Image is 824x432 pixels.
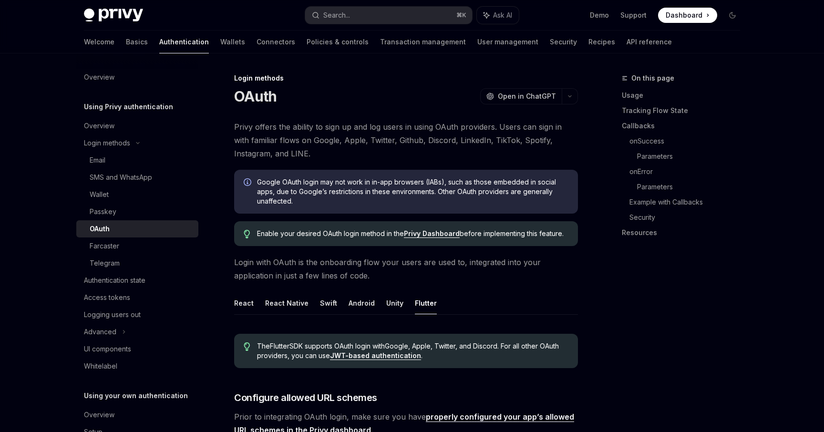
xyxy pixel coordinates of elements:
svg: Info [244,178,253,188]
a: Resources [622,225,748,240]
span: Enable your desired OAuth login method in the before implementing this feature. [257,229,568,238]
a: Security [550,31,577,53]
button: Unity [386,292,403,314]
a: JWT-based authentication [330,351,421,360]
button: Swift [320,292,337,314]
a: Security [629,210,748,225]
div: Login methods [84,137,130,149]
div: Whitelabel [84,360,117,372]
h5: Using your own authentication [84,390,188,401]
svg: Tip [244,342,250,351]
img: dark logo [84,9,143,22]
div: Authentication state [84,275,145,286]
a: Passkey [76,203,198,220]
a: Email [76,152,198,169]
a: Authentication state [76,272,198,289]
a: Overview [76,69,198,86]
button: Toggle dark mode [725,8,740,23]
div: Overview [84,72,114,83]
a: Farcaster [76,237,198,255]
svg: Tip [244,230,250,238]
span: On this page [631,72,674,84]
button: Flutter [415,292,437,314]
span: Open in ChatGPT [498,92,556,101]
button: Android [349,292,375,314]
div: Logging users out [84,309,141,320]
button: React [234,292,254,314]
a: Telegram [76,255,198,272]
a: SMS and WhatsApp [76,169,198,186]
a: Wallets [220,31,245,53]
a: Whitelabel [76,358,198,375]
span: Ask AI [493,10,512,20]
span: Privy offers the ability to sign up and log users in using OAuth providers. Users can sign in wit... [234,120,578,160]
div: Wallet [90,189,109,200]
div: Search... [323,10,350,21]
a: Overview [76,117,198,134]
span: Login with OAuth is the onboarding flow your users are used to, integrated into your application ... [234,256,578,282]
a: Dashboard [658,8,717,23]
a: Wallet [76,186,198,203]
div: UI components [84,343,131,355]
span: ⌘ K [456,11,466,19]
button: React Native [265,292,309,314]
a: Authentication [159,31,209,53]
div: Advanced [84,326,116,338]
h5: Using Privy authentication [84,101,173,113]
a: Recipes [588,31,615,53]
a: OAuth [76,220,198,237]
div: Farcaster [90,240,119,252]
div: Login methods [234,73,578,83]
a: Transaction management [380,31,466,53]
a: Welcome [84,31,114,53]
a: Basics [126,31,148,53]
a: Example with Callbacks [629,195,748,210]
a: Logging users out [76,306,198,323]
a: Access tokens [76,289,198,306]
a: API reference [627,31,672,53]
a: Overview [76,406,198,423]
a: UI components [76,340,198,358]
a: onSuccess [629,134,748,149]
button: Open in ChatGPT [480,88,562,104]
div: Passkey [90,206,116,217]
button: Ask AI [477,7,519,24]
a: Parameters [637,179,748,195]
a: Support [620,10,647,20]
span: Google OAuth login may not work in in-app browsers (IABs), such as those embedded in social apps,... [257,177,568,206]
a: Usage [622,88,748,103]
a: Connectors [257,31,295,53]
a: Tracking Flow State [622,103,748,118]
div: Overview [84,120,114,132]
span: The Flutter SDK supports OAuth login with Google, Apple, Twitter, and Discord . For all other OAu... [257,341,568,360]
span: Dashboard [666,10,702,20]
a: Policies & controls [307,31,369,53]
div: Email [90,154,105,166]
div: OAuth [90,223,110,235]
span: Configure allowed URL schemes [234,391,377,404]
a: Privy Dashboard [404,229,460,238]
h1: OAuth [234,88,277,105]
div: Overview [84,409,114,421]
a: User management [477,31,538,53]
div: Access tokens [84,292,130,303]
a: onError [629,164,748,179]
div: SMS and WhatsApp [90,172,152,183]
button: Search...⌘K [305,7,472,24]
a: Parameters [637,149,748,164]
a: Demo [590,10,609,20]
div: Telegram [90,257,120,269]
a: Callbacks [622,118,748,134]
